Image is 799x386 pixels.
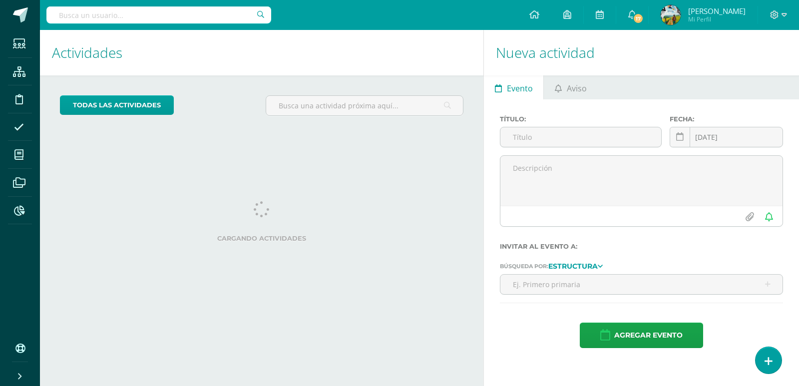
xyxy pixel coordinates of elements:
[544,75,597,99] a: Aviso
[500,263,548,270] span: Búsqueda por:
[266,96,463,115] input: Busca una actividad próxima aquí...
[507,76,533,100] span: Evento
[60,235,463,242] label: Cargando actividades
[614,323,683,348] span: Agregar evento
[46,6,271,23] input: Busca un usuario...
[500,115,662,123] label: Título:
[484,75,543,99] a: Evento
[661,5,681,25] img: 68dc05d322f312bf24d9602efa4c3a00.png
[548,262,598,271] strong: Estructura
[500,275,783,294] input: Ej. Primero primaria
[496,30,787,75] h1: Nueva actividad
[688,6,746,16] span: [PERSON_NAME]
[670,127,783,147] input: Fecha de entrega
[60,95,174,115] a: todas las Actividades
[580,323,703,348] button: Agregar evento
[548,262,603,269] a: Estructura
[567,76,587,100] span: Aviso
[670,115,783,123] label: Fecha:
[52,30,471,75] h1: Actividades
[688,15,746,23] span: Mi Perfil
[500,243,783,250] label: Invitar al evento a:
[500,127,661,147] input: Título
[632,13,643,24] span: 17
